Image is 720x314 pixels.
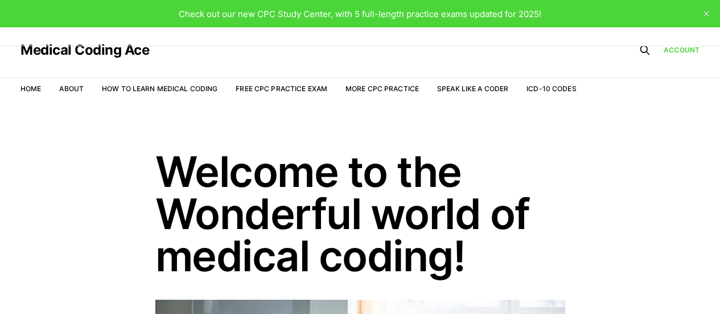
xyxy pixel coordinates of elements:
a: How to Learn Medical Coding [102,84,217,93]
span: Check out our new CPC Study Center, with 5 full-length practice exams updated for 2025! [179,9,541,19]
a: Medical Coding Ace [20,43,149,57]
a: Speak Like a Coder [437,84,508,93]
a: More CPC Practice [345,84,419,93]
h1: Welcome to the Wonderful world of medical coding! [155,150,565,277]
a: About [59,84,84,93]
a: Free CPC Practice Exam [236,84,327,93]
iframe: portal-trigger [660,258,720,314]
a: Home [20,84,41,93]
